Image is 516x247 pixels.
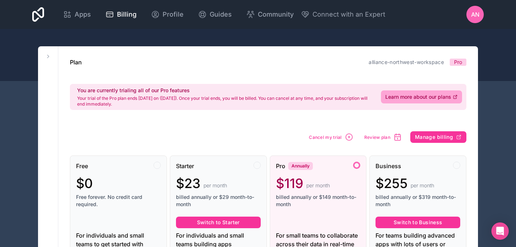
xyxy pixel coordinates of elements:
span: Manage billing [415,134,453,140]
span: $0 [76,176,93,191]
span: Apps [75,9,91,20]
span: $119 [276,176,303,191]
a: Profile [145,7,189,22]
a: Billing [100,7,142,22]
h1: Plan [70,58,82,67]
span: per month [306,182,330,189]
span: Cancel my trial [309,135,342,140]
button: Switch to Business [376,217,460,228]
h2: You are currently trialing all of our Pro features [77,87,372,94]
span: Learn more about our plans [385,93,451,101]
button: Cancel my trial [306,130,356,144]
a: Community [240,7,299,22]
span: Pro [454,59,462,66]
span: Free [76,162,88,170]
span: Business [376,162,401,170]
a: Guides [192,7,238,22]
span: per month [411,182,434,189]
div: Annually [288,162,313,170]
button: Review plan [362,130,404,144]
span: AN [471,10,479,19]
span: per month [204,182,227,189]
button: Connect with an Expert [301,9,385,20]
span: billed annually or $29 month-to-month [176,193,261,208]
div: Open Intercom Messenger [491,222,509,240]
span: $255 [376,176,408,191]
span: Starter [176,162,194,170]
span: Profile [163,9,184,20]
span: Free forever. No credit card required. [76,193,161,208]
span: billed annually or $149 month-to-month [276,193,361,208]
span: Connect with an Expert [312,9,385,20]
span: Guides [210,9,232,20]
button: Manage billing [410,131,466,143]
a: Learn more about our plans [381,90,462,103]
span: billed annually or $319 month-to-month [376,193,460,208]
span: Review plan [364,135,390,140]
a: Apps [57,7,97,22]
span: Billing [117,9,137,20]
span: Pro [276,162,285,170]
p: Your trial of the Pro plan ends [DATE] on ([DATE]). Once your trial ends, you will be billed. You... [77,95,372,107]
span: Community [258,9,294,20]
button: Switch to Starter [176,217,261,228]
a: alliance-northwest-workspace [369,59,444,65]
span: $23 [176,176,201,191]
